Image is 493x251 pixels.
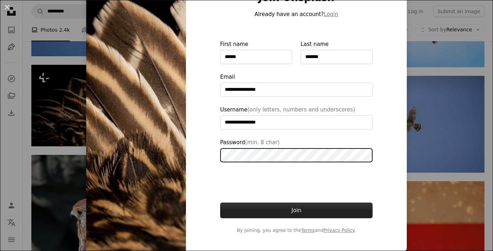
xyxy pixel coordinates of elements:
label: Password [220,138,373,162]
label: First name [220,40,292,64]
a: Terms [301,228,315,233]
a: Privacy Policy [323,228,354,233]
input: First name [220,50,292,64]
span: (only letters, numbers and underscores) [247,106,355,113]
span: (min. 8 char) [245,139,280,146]
input: Password(min. 8 char) [220,148,373,162]
label: Username [220,105,373,130]
label: Email [220,73,373,97]
button: Login [324,10,338,19]
p: Already have an account? [220,10,373,19]
span: By joining, you agree to the and . [220,227,373,234]
label: Last name [301,40,373,64]
button: Join [220,203,373,218]
input: Last name [301,50,373,64]
input: Username(only letters, numbers and underscores) [220,115,373,130]
input: Email [220,83,373,97]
